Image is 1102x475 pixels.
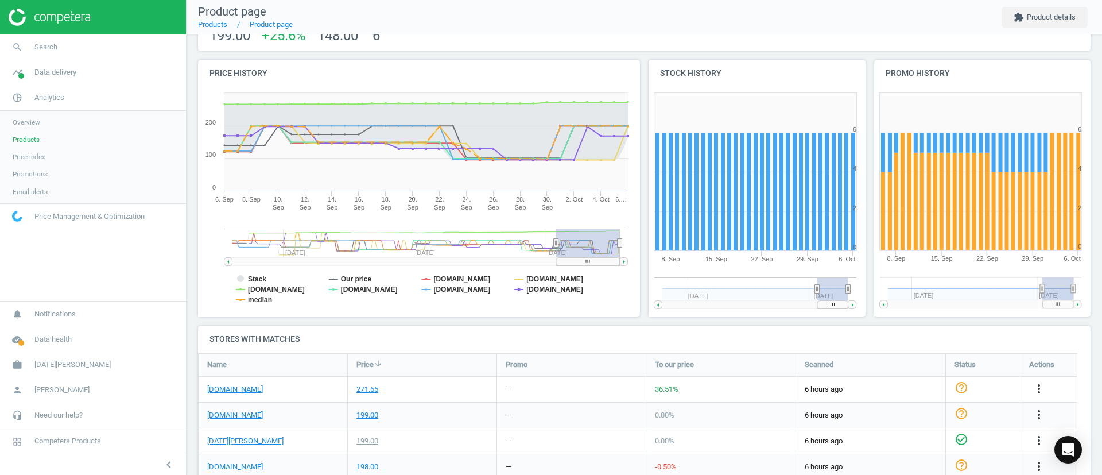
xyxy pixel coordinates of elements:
tspan: 22. [435,196,444,203]
tspan: Sep [300,204,311,211]
tspan: [DOMAIN_NAME] [433,285,490,294]
div: — [506,384,511,395]
span: -0.50 % [655,462,677,471]
div: 271.65 [356,384,378,395]
span: 6 hours ago [805,410,937,420]
text: 200 [205,119,216,126]
span: 6 hours ago [805,384,937,395]
tspan: [DOMAIN_NAME] [526,285,583,294]
text: 2 [1078,204,1081,211]
span: Name [207,360,227,370]
text: 4 [853,165,856,172]
span: Competera Products [34,436,101,446]
h4: Price history [198,60,640,87]
text: 0 [212,184,216,191]
button: more_vert [1032,408,1046,423]
tspan: 6.… [615,196,627,203]
tspan: [DOMAIN_NAME] [248,285,305,294]
tspan: 6. Oct [839,256,855,262]
a: Products [198,20,227,29]
tspan: 15. Sep [930,256,952,262]
span: 6 hours ago [805,462,937,472]
i: pie_chart_outlined [6,87,28,109]
span: 6 [372,28,380,44]
span: Promotions [13,169,48,179]
tspan: 12. [301,196,309,203]
span: Need our help? [34,410,83,420]
tspan: 18. [382,196,390,203]
tspan: Sep [488,204,499,211]
tspan: 20. [408,196,417,203]
h4: Stock history [649,60,866,87]
span: Email alerts [13,187,48,196]
span: Products [13,135,40,144]
tspan: 2. Oct [566,196,583,203]
tspan: Sep [542,204,553,211]
i: help_outline [954,458,968,472]
button: more_vert [1032,382,1046,397]
tspan: Sep [327,204,338,211]
span: Price [356,360,374,370]
tspan: 15. Sep [705,256,727,262]
span: Analytics [34,92,64,103]
i: arrow_downward [374,359,383,368]
a: [DATE][PERSON_NAME] [207,436,284,446]
tspan: Our price [341,275,372,283]
span: Product page [198,5,266,18]
tspan: 10. [274,196,282,203]
span: Promo [506,360,527,370]
i: headset_mic [6,404,28,426]
tspan: 29. Sep [1022,256,1043,262]
div: — [506,410,511,420]
i: more_vert [1032,434,1046,447]
span: 6 hours ago [805,436,937,446]
tspan: Sep [380,204,391,211]
tspan: 30. [543,196,552,203]
div: 198.00 [356,462,378,472]
span: Price index [13,152,45,161]
i: timeline [6,61,28,83]
div: 199.00 [356,436,378,446]
i: check_circle_outline [954,432,968,446]
i: cloud_done [6,329,28,350]
span: Price Management & Optimization [34,211,145,222]
text: 0 [853,244,856,250]
i: help_outline [954,407,968,420]
a: [DOMAIN_NAME] [207,384,263,395]
div: 199.00 [356,410,378,420]
i: notifications [6,303,28,325]
span: 199.00 [209,28,250,44]
tspan: [DOMAIN_NAME] [341,285,398,294]
i: work [6,354,28,376]
span: To our price [655,360,694,370]
span: Data health [34,334,72,345]
tspan: 26. [489,196,498,203]
tspan: median [248,296,272,304]
tspan: Sep [273,204,284,211]
text: 0 [1078,244,1081,250]
tspan: 8. Sep [661,256,680,262]
text: 100 [205,151,216,158]
i: help_outline [954,381,968,395]
img: ajHJNr6hYgQAAAAASUVORK5CYII= [9,9,90,26]
img: wGWNvw8QSZomAAAAABJRU5ErkJggg== [12,211,22,222]
div: Open Intercom Messenger [1054,436,1082,464]
tspan: Sep [354,204,365,211]
a: [DOMAIN_NAME] [207,410,263,420]
button: extensionProduct details [1002,7,1088,28]
tspan: 28. [516,196,525,203]
tspan: Sep [515,204,526,211]
text: 6 [853,126,856,133]
tspan: Stack [248,275,266,283]
span: 0.00 % [655,437,674,445]
tspan: 24. [462,196,471,203]
tspan: 22. Sep [976,256,998,262]
tspan: 8. Sep [242,196,261,203]
tspan: 6. Sep [215,196,234,203]
div: — [506,462,511,472]
tspan: 14. [328,196,336,203]
text: 2 [853,204,856,211]
text: 6 [1078,126,1081,133]
tspan: 4. Oct [592,196,609,203]
span: Data delivery [34,67,76,78]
